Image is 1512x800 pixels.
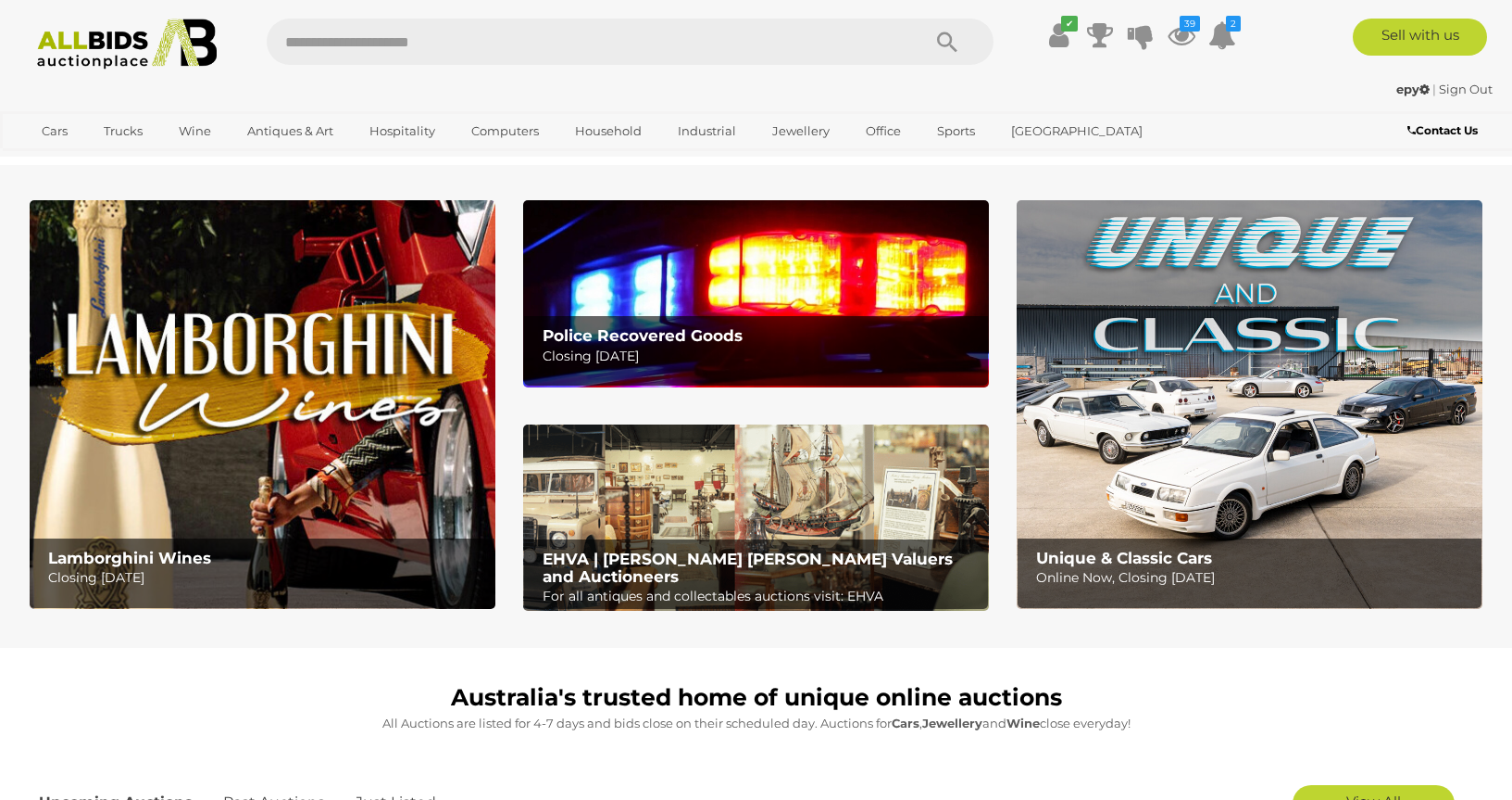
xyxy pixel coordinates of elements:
h1: Australia's trusted home of unique online auctions [39,685,1474,711]
a: Jewellery [760,116,842,146]
strong: Jewellery [922,716,982,730]
a: Computers [459,116,551,146]
a: Contact Us [1407,121,1482,141]
a: Wine [167,116,223,146]
button: Search [901,19,993,65]
img: Lamborghini Wines [30,200,495,609]
a: Household [563,116,654,146]
b: EHVA | [PERSON_NAME] [PERSON_NAME] Valuers and Auctioneers [543,550,953,586]
b: Unique & Classic Cars [1036,549,1212,567]
p: Closing [DATE] [543,345,979,368]
strong: Wine [1006,716,1040,730]
p: Closing [DATE] [48,566,484,590]
a: [GEOGRAPHIC_DATA] [999,116,1155,146]
img: EHVA | Evans Hastings Valuers and Auctioneers [523,425,989,612]
a: ✔ [1045,19,1073,52]
a: Industrial [666,116,748,146]
a: Sports [925,116,987,146]
a: EHVA | Evans Hastings Valuers and Auctioneers EHVA | [PERSON_NAME] [PERSON_NAME] Valuers and Auct... [523,425,989,612]
strong: epy [1396,82,1430,96]
img: Allbids.com.au [27,19,228,70]
p: For all antiques and collectables auctions visit: EHVA [543,585,979,608]
span: | [1432,82,1436,96]
a: Trucks [92,116,155,146]
strong: Cars [892,716,919,730]
a: Antiques & Art [235,116,345,146]
a: Office [854,116,913,146]
img: Unique & Classic Cars [1017,200,1482,609]
a: 39 [1168,19,1195,52]
a: Lamborghini Wines Lamborghini Wines Closing [DATE] [30,200,495,609]
a: Unique & Classic Cars Unique & Classic Cars Online Now, Closing [DATE] [1017,200,1482,609]
i: ✔ [1061,16,1078,32]
p: Online Now, Closing [DATE] [1036,566,1472,590]
a: Cars [30,116,80,146]
a: epy [1396,82,1432,96]
a: Sell with us [1353,19,1487,56]
a: 2 [1208,19,1236,52]
i: 2 [1226,16,1241,32]
b: Lamborghini Wines [48,549,211,567]
b: Contact Us [1407,123,1478,137]
img: Police Recovered Goods [523,200,989,387]
p: All Auctions are listed for 4-7 days and bids close on their scheduled day. Auctions for , and cl... [39,713,1474,734]
a: Sign Out [1439,82,1493,96]
b: Police Recovered Goods [543,326,743,345]
a: Hospitality [357,116,447,146]
a: Police Recovered Goods Police Recovered Goods Closing [DATE] [523,200,989,387]
i: 39 [1180,16,1200,32]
